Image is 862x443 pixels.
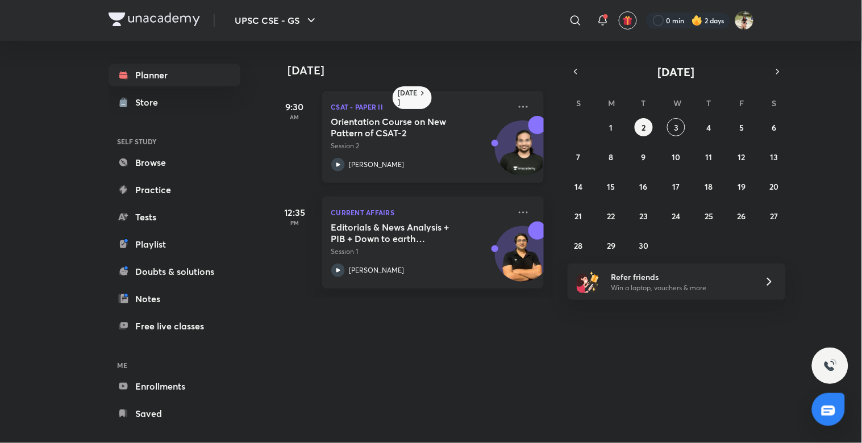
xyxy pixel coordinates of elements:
span: [DATE] [658,64,695,80]
abbr: Thursday [707,98,711,108]
button: September 6, 2025 [765,118,784,136]
button: September 11, 2025 [700,148,718,166]
button: September 21, 2025 [569,207,588,225]
img: ttu [823,359,837,373]
button: September 12, 2025 [732,148,751,166]
button: September 4, 2025 [700,118,718,136]
img: Sakshi singh [735,11,754,30]
h5: Editorials & News Analysis + PIB + Down to earth (September ) - L1 [331,221,473,244]
p: CSAT - Paper II [331,100,510,114]
button: September 20, 2025 [765,177,784,195]
abbr: September 13, 2025 [771,152,778,162]
abbr: September 11, 2025 [706,152,713,162]
button: September 5, 2025 [732,118,751,136]
button: September 18, 2025 [700,177,718,195]
abbr: September 8, 2025 [609,152,614,162]
img: Avatar [495,127,550,181]
button: [DATE] [584,64,770,80]
a: Company Logo [109,12,200,29]
img: avatar [623,15,633,26]
button: September 25, 2025 [700,207,718,225]
button: September 19, 2025 [732,177,751,195]
h4: [DATE] [288,64,555,77]
h6: ME [109,356,240,375]
abbr: September 5, 2025 [739,122,744,133]
a: Playlist [109,233,240,256]
button: September 9, 2025 [635,148,653,166]
h6: [DATE] [398,89,418,107]
button: September 17, 2025 [667,177,685,195]
abbr: September 14, 2025 [574,181,582,192]
abbr: September 20, 2025 [770,181,779,192]
a: Tests [109,206,240,228]
h5: 12:35 [272,206,318,219]
abbr: September 3, 2025 [674,122,678,133]
h6: SELF STUDY [109,132,240,151]
abbr: September 4, 2025 [707,122,711,133]
p: Session 2 [331,141,510,151]
abbr: September 29, 2025 [607,240,615,251]
a: Practice [109,178,240,201]
img: referral [577,270,599,293]
button: September 27, 2025 [765,207,784,225]
button: September 3, 2025 [667,118,685,136]
h5: Orientation Course on New Pattern of CSAT-2 [331,116,473,139]
abbr: September 28, 2025 [574,240,583,251]
abbr: Tuesday [642,98,646,108]
h5: 9:30 [272,100,318,114]
p: [PERSON_NAME] [349,265,405,275]
abbr: September 26, 2025 [738,211,746,221]
button: September 1, 2025 [602,118,621,136]
a: Browse [109,151,240,174]
img: Avatar [495,232,550,287]
button: September 30, 2025 [635,236,653,254]
p: PM [272,219,318,226]
button: September 23, 2025 [635,207,653,225]
abbr: Friday [739,98,744,108]
abbr: September 25, 2025 [705,211,713,221]
button: September 13, 2025 [765,148,784,166]
h6: Refer friends [611,271,751,283]
a: Notes [109,287,240,310]
abbr: September 15, 2025 [607,181,615,192]
abbr: September 1, 2025 [610,122,613,133]
abbr: September 18, 2025 [705,181,713,192]
abbr: Wednesday [673,98,681,108]
button: UPSC CSE - GS [228,9,325,32]
abbr: September 23, 2025 [640,211,648,221]
p: AM [272,114,318,120]
abbr: September 19, 2025 [738,181,746,192]
abbr: September 10, 2025 [672,152,681,162]
button: September 29, 2025 [602,236,621,254]
abbr: September 6, 2025 [772,122,777,133]
button: September 14, 2025 [569,177,588,195]
abbr: September 17, 2025 [673,181,680,192]
a: Doubts & solutions [109,260,240,283]
abbr: September 12, 2025 [738,152,746,162]
abbr: September 27, 2025 [771,211,778,221]
button: September 8, 2025 [602,148,621,166]
abbr: September 2, 2025 [642,122,646,133]
a: Saved [109,402,240,425]
abbr: Monday [609,98,615,108]
button: September 26, 2025 [732,207,751,225]
div: Store [136,95,165,109]
a: Store [109,91,240,114]
button: September 7, 2025 [569,148,588,166]
button: September 28, 2025 [569,236,588,254]
abbr: September 22, 2025 [607,211,615,221]
abbr: September 7, 2025 [577,152,581,162]
button: September 16, 2025 [635,177,653,195]
abbr: September 24, 2025 [672,211,681,221]
p: [PERSON_NAME] [349,160,405,170]
a: Planner [109,64,240,86]
a: Enrollments [109,375,240,398]
p: Current Affairs [331,206,510,219]
button: September 10, 2025 [667,148,685,166]
img: streak [692,15,703,26]
button: September 15, 2025 [602,177,621,195]
button: September 24, 2025 [667,207,685,225]
abbr: September 9, 2025 [642,152,646,162]
abbr: September 30, 2025 [639,240,649,251]
button: September 2, 2025 [635,118,653,136]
